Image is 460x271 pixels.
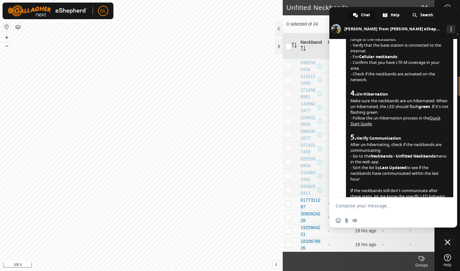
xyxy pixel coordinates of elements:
[301,169,316,183] div: 2103603342
[352,218,357,223] span: Audio message
[301,224,323,238] div: 1925904221
[301,59,316,73] div: 0982580434
[325,197,352,210] td: -
[359,54,397,59] span: Cellular neckbands
[325,210,352,224] td: -
[301,156,316,169] div: 0205956954
[325,73,352,87] td: -
[325,114,352,128] td: -
[3,42,11,50] button: –
[380,224,407,238] td: -
[301,211,323,224] div: 3060924228
[336,203,437,209] textarea: Compose your message...
[447,25,455,34] div: More channels
[325,238,352,252] td: -
[380,165,406,170] span: Last Updated
[420,10,433,20] span: Search
[301,238,323,252] div: 1833678826
[325,59,352,73] td: -
[435,252,460,269] a: Help
[301,142,316,155] div: 0714017459
[336,218,341,223] span: Insert an emoji
[301,47,306,52] p-sorticon: Activate to sort
[407,224,434,238] td: -
[438,233,457,252] div: Close chat
[421,3,428,12] span: 24
[407,238,434,252] td: -
[116,263,140,268] a: Privacy Policy
[325,183,352,197] td: -
[273,261,280,268] button: i
[344,218,349,223] span: Send a file
[380,238,407,252] td: -
[325,100,352,114] td: -
[301,87,316,100] div: 3716568981
[301,183,316,197] div: 0439200411
[325,155,352,169] td: -
[355,228,376,233] span: 4 Oct 2025 at 10:26 am
[371,153,435,159] span: Neckbands - Unfitted Neckbands
[301,114,316,128] div: 0286324505
[325,33,352,59] th: Groups
[3,34,11,41] button: +
[301,101,316,114] div: 1409501977
[8,5,88,17] img: Gallagher Logo
[301,73,316,87] div: 4143131600
[325,128,352,142] td: -
[350,89,388,97] span: 4.
[356,135,401,141] span: Verify Communication
[3,23,11,31] button: Reset Map
[287,4,421,12] h2: Unfitted Neckbands
[292,43,297,49] p-sorticon: Activate to sort
[301,197,323,210] div: 0177311287
[301,128,316,142] div: 0995301872
[148,263,166,268] a: Contact Us
[350,133,401,141] span: 5.
[361,10,370,20] span: Chat
[325,87,352,100] td: -
[298,33,325,59] th: Neckband
[100,8,106,14] span: DL
[287,21,341,27] span: 0 selected of 24
[325,224,352,238] td: -
[325,169,352,183] td: -
[418,104,430,109] span: green
[443,263,451,267] span: Help
[391,10,400,20] span: Help
[355,242,376,247] span: 4 Oct 2025 at 10:26 am
[407,10,440,20] div: Search
[14,23,22,31] button: Map Layers
[276,262,277,267] span: i
[409,262,434,268] div: Groups
[356,91,388,97] span: Un-Hibernation
[377,10,406,20] div: Help
[347,10,376,20] div: Chat
[350,115,441,127] a: Quick Start Guide
[325,142,352,155] td: -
